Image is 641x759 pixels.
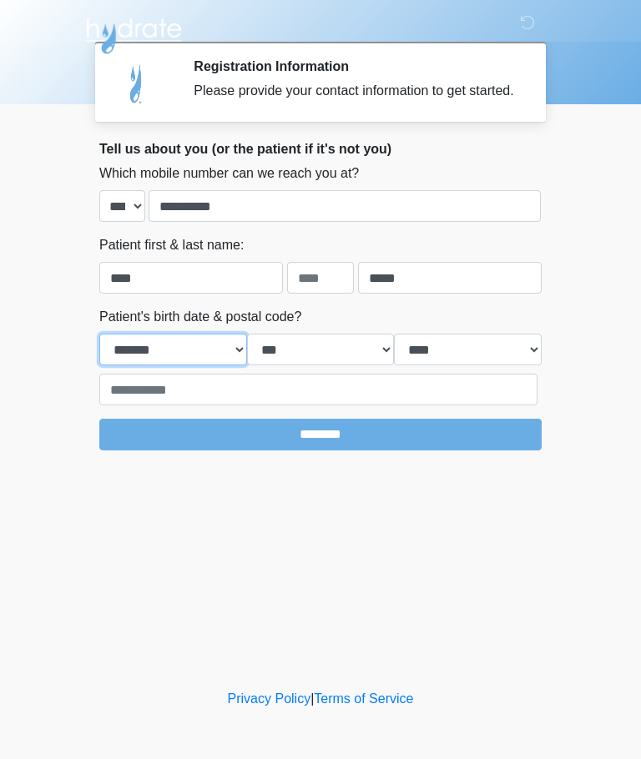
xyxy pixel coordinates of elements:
[99,163,359,183] label: Which mobile number can we reach you at?
[99,307,301,327] label: Patient's birth date & postal code?
[83,13,184,55] img: Hydrate IV Bar - Arcadia Logo
[112,58,162,108] img: Agent Avatar
[99,141,542,157] h2: Tell us about you (or the patient if it's not you)
[228,691,311,706] a: Privacy Policy
[310,691,314,706] a: |
[314,691,413,706] a: Terms of Service
[99,235,244,255] label: Patient first & last name:
[194,81,517,101] div: Please provide your contact information to get started.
